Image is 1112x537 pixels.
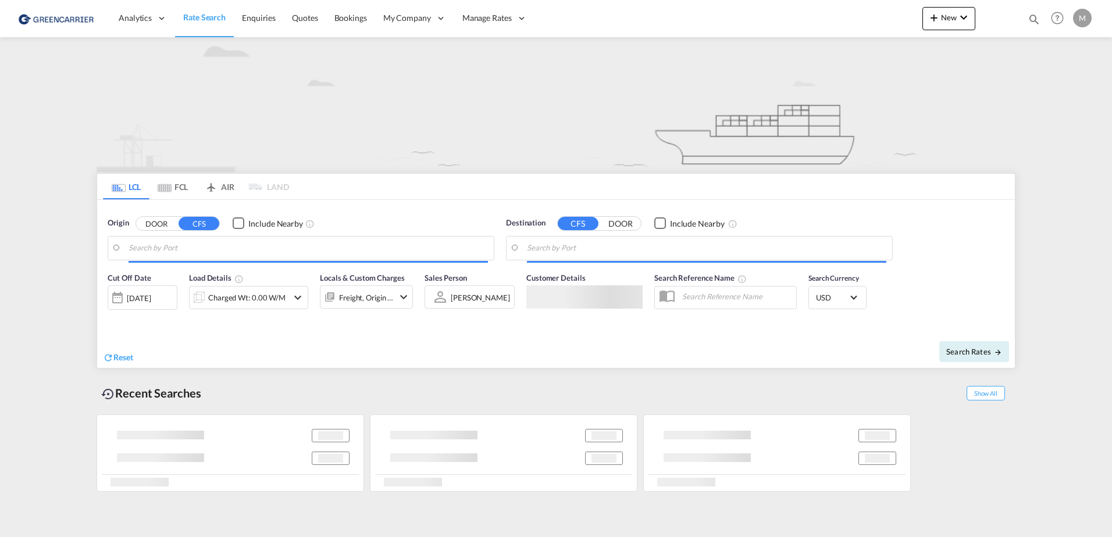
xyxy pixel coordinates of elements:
span: Enquiries [242,13,276,23]
md-icon: Chargeable Weight [234,274,244,284]
span: Rate Search [183,12,226,22]
md-tab-item: FCL [149,174,196,199]
span: Sales Person [425,273,467,282]
div: Recent Searches [97,380,206,406]
span: New [927,13,971,22]
span: Analytics [119,12,152,24]
button: DOOR [600,217,641,230]
span: Help [1047,8,1067,28]
md-datepicker: Select [108,309,116,324]
div: [DATE] [127,293,151,303]
div: Origin DOOR CFS Checkbox No InkUnchecked: Ignores neighbouring ports when fetching rates.Checked ... [97,200,1015,368]
span: Search Reference Name [654,273,747,282]
span: Quotes [292,13,318,23]
span: Reset [113,352,133,362]
span: Destination [506,217,546,229]
span: Customer Details [526,273,585,282]
md-icon: icon-refresh [103,352,113,363]
div: M [1073,9,1092,27]
md-select: Sales Person: Michaela Volfová [450,289,511,306]
div: Charged Wt: 0.00 W/M [208,289,286,306]
md-tab-item: AIR [196,174,243,199]
md-pagination-wrapper: Use the left and right arrow keys to navigate between tabs [103,174,289,199]
div: Include Nearby [670,218,725,230]
span: Cut Off Date [108,273,151,282]
img: 757bc1808afe11efb73cddab9739634b.png [17,5,96,31]
div: [DATE] [108,285,177,310]
md-icon: icon-chevron-down [397,290,411,304]
div: Freight Origin Destination [339,289,394,306]
md-icon: Your search will be saved by the below given name [737,274,747,284]
md-icon: icon-chevron-down [291,291,305,305]
span: Origin [108,217,129,229]
span: My Company [383,12,431,24]
md-icon: Unchecked: Ignores neighbouring ports when fetching rates.Checked : Includes neighbouring ports w... [305,219,315,228]
div: icon-refreshReset [103,352,133,364]
md-icon: icon-magnify [1028,13,1040,26]
span: Show All [967,386,1005,400]
div: Freight Origin Destinationicon-chevron-down [320,285,413,309]
md-tab-item: LCL [103,174,149,199]
button: Search Ratesicon-arrow-right [939,341,1009,362]
md-icon: icon-plus 400-fg [927,10,941,24]
md-select: Select Currency: $ USDUnited States Dollar [815,289,860,306]
input: Search Reference Name [676,288,796,305]
div: [PERSON_NAME] [451,293,510,302]
md-icon: Unchecked: Ignores neighbouring ports when fetching rates.Checked : Includes neighbouring ports w... [728,219,737,228]
md-icon: icon-backup-restore [101,387,115,401]
md-icon: icon-airplane [204,180,218,189]
button: CFS [558,217,598,230]
input: Search by Port [129,239,488,257]
div: Charged Wt: 0.00 W/Micon-chevron-down [189,286,308,309]
span: Load Details [189,273,244,282]
button: DOOR [136,217,177,230]
div: icon-magnify [1028,13,1040,30]
md-icon: icon-chevron-down [957,10,971,24]
md-icon: icon-arrow-right [994,348,1002,356]
span: Bookings [334,13,367,23]
md-checkbox: Checkbox No Ink [654,217,725,230]
md-checkbox: Checkbox No Ink [233,217,303,230]
div: Include Nearby [248,218,303,230]
span: Locals & Custom Charges [320,273,405,282]
span: Manage Rates [462,12,512,24]
span: USD [816,292,849,303]
button: CFS [179,217,219,230]
div: Help [1047,8,1073,29]
button: icon-plus 400-fgNewicon-chevron-down [922,7,975,30]
span: Search Rates [946,347,1002,356]
span: Search Currency [808,274,859,282]
input: Search by Port [527,239,886,257]
img: new-LCL.png [97,37,1015,172]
